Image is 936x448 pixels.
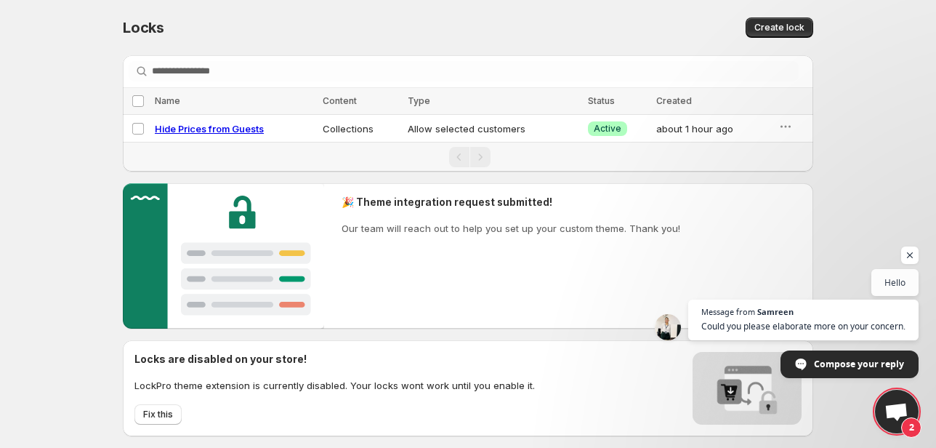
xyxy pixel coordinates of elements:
h2: 🎉 Theme integration request submitted! [342,195,680,209]
span: Fix this [143,409,173,420]
nav: Pagination [123,142,813,172]
span: Status [588,95,615,106]
img: Customer support [123,183,324,329]
p: LockPro theme extension is currently disabled. Your locks wont work until you enable it. [134,378,535,393]
span: Content [323,95,357,106]
span: Hello [884,276,905,289]
div: Open chat [875,390,919,433]
td: about 1 hour ago [652,115,774,143]
span: Active [594,123,621,135]
span: Locks [123,19,164,36]
span: Compose your reply [814,351,904,377]
span: Create lock [754,22,804,33]
td: Collections [318,115,403,143]
p: Our team will reach out to help you set up your custom theme. Thank you! [342,221,680,236]
td: Allow selected customers [403,115,584,143]
span: Name [155,95,180,106]
button: Fix this [134,404,182,425]
img: Locks disabled [693,352,802,425]
span: Created [656,95,692,106]
span: Could you please elaborate more on your concern. [701,319,905,333]
span: Type [408,95,430,106]
a: Hide Prices from Guests [155,123,264,135]
span: Samreen [757,308,794,316]
button: Create lock [746,17,813,38]
h2: Locks are disabled on your store! [134,352,535,367]
span: 2 [901,417,921,438]
span: Message from [701,308,755,316]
